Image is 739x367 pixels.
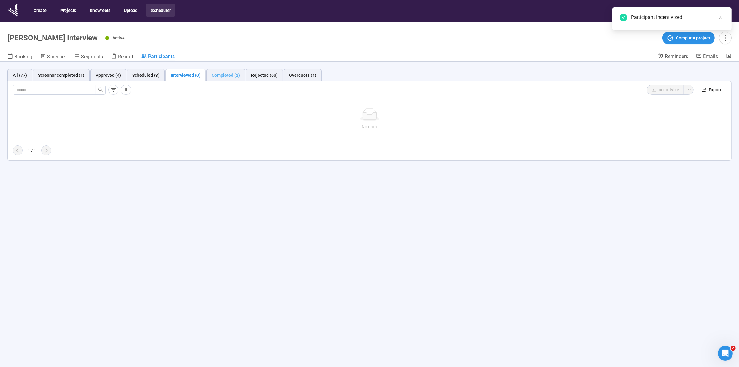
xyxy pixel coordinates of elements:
a: Participants [141,53,175,61]
span: 2 [731,346,736,351]
span: Segments [81,54,103,60]
a: Reminders [658,53,688,61]
div: 1 / 1 [28,147,36,154]
div: Scheduled (3) [132,72,160,79]
span: left [15,148,20,153]
button: Showreels [85,4,115,17]
div: Barilla IT [683,5,708,17]
span: Screener [47,54,66,60]
button: exportExport [697,85,726,95]
span: Emails [703,53,718,59]
div: Rejected (63) [251,72,278,79]
a: Segments [74,53,103,61]
button: more [719,32,732,44]
span: Reminders [665,53,688,59]
span: close [719,15,723,19]
div: Overquota (4) [289,72,316,79]
span: right [44,148,49,153]
div: No data [15,123,724,130]
button: search [96,85,106,95]
span: Active [112,35,125,40]
span: more [721,34,729,42]
button: right [41,145,51,155]
span: Booking [14,54,32,60]
span: export [702,88,706,92]
div: All (77) [13,72,27,79]
button: Scheduler [146,4,175,17]
div: Interviewed (0) [171,72,201,79]
button: Complete project [662,32,715,44]
span: Recruit [118,54,133,60]
a: Booking [7,53,32,61]
span: check-circle [620,14,627,21]
div: Approved (4) [96,72,121,79]
div: Completed (2) [212,72,240,79]
a: Screener [40,53,66,61]
button: left [13,145,23,155]
button: Upload [119,4,142,17]
span: search [98,87,103,92]
span: Complete project [676,34,710,41]
a: Recruit [111,53,133,61]
div: Screener completed (1) [38,72,84,79]
h1: [PERSON_NAME] Interview [7,34,98,42]
span: Participants [148,53,175,59]
div: Participant Incentivized [631,14,724,21]
span: Export [709,86,721,93]
iframe: Intercom live chat [718,346,733,361]
button: Projects [55,4,80,17]
button: Create [29,4,51,17]
a: Emails [696,53,718,61]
